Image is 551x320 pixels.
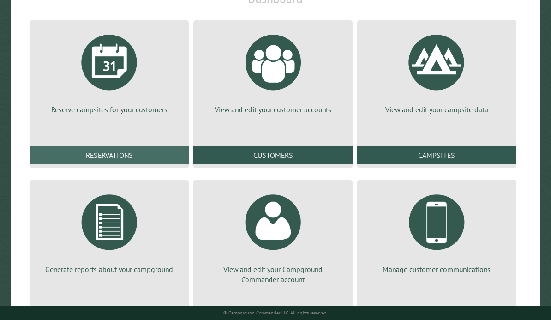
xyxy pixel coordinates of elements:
a: Reservations [30,146,189,164]
a: View and edit your Campground Commander account [204,187,341,285]
p: View and edit your customer accounts [204,104,341,115]
p: Reserve campsites for your customers [41,104,178,115]
small: © Campground Commander LLC. All rights reserved. [223,310,328,316]
a: Customers [193,146,353,164]
p: Manage customer communications [368,264,505,274]
a: Reserve campsites for your customers [41,28,178,115]
p: View and edit your Campground Commander account [204,264,341,285]
p: View and edit your campsite data [368,104,505,115]
a: Campsites [357,146,516,164]
a: Generate reports about your campground [41,187,178,274]
a: View and edit your customer accounts [204,28,341,115]
a: Manage customer communications [368,187,505,274]
p: Generate reports about your campground [41,264,178,274]
a: View and edit your campsite data [368,28,505,115]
